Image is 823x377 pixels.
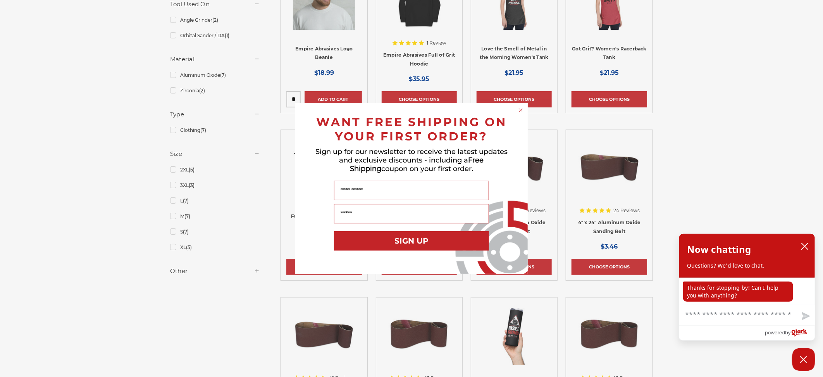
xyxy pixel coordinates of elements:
span: by [785,328,791,337]
h2: Now chatting [687,242,751,257]
div: chat [679,278,815,305]
span: Sign up for our newsletter to receive the latest updates and exclusive discounts - including a co... [315,147,508,173]
p: Questions? We'd love to chat. [687,262,807,270]
button: Close Chatbox [792,348,815,371]
button: Send message [795,308,815,325]
button: close chatbox [799,240,811,252]
button: Close dialog [517,106,525,114]
span: powered [765,328,785,337]
a: Powered by Olark [765,326,815,340]
span: WANT FREE SHIPPING ON YOUR FIRST ORDER? [316,115,507,144]
button: SIGN UP [334,231,489,251]
p: Thanks for stopping by! Can I help you with anything? [683,282,793,302]
div: olark chatbox [679,233,815,341]
span: Free Shipping [350,156,484,173]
